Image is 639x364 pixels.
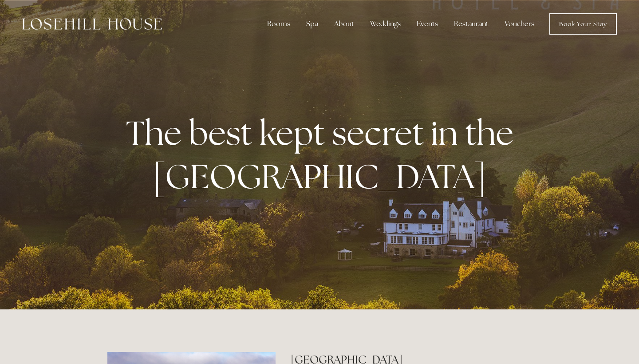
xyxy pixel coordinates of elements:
div: Restaurant [447,15,496,33]
div: Events [410,15,445,33]
strong: The best kept secret in the [GEOGRAPHIC_DATA] [126,111,521,198]
div: Spa [299,15,325,33]
a: Vouchers [497,15,541,33]
a: Book Your Stay [549,13,617,35]
div: Rooms [260,15,297,33]
div: Weddings [363,15,408,33]
img: Losehill House [22,18,162,30]
div: About [327,15,361,33]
